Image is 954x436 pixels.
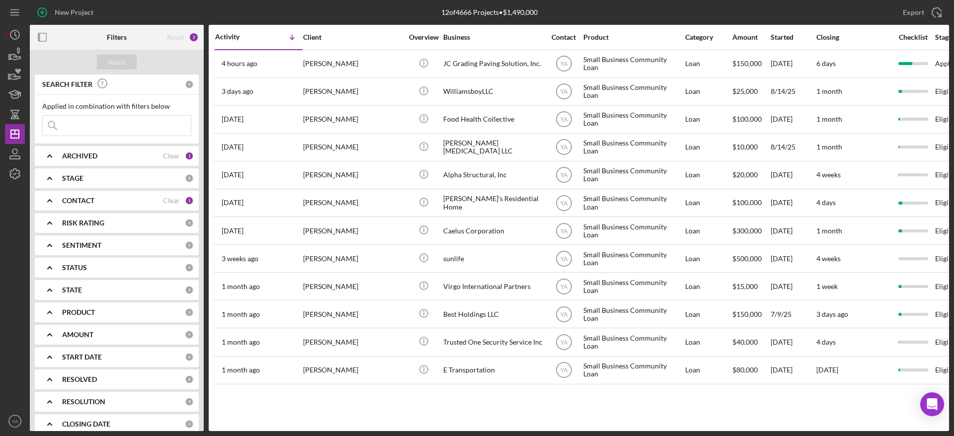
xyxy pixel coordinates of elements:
[303,162,402,188] div: [PERSON_NAME]
[303,329,402,355] div: [PERSON_NAME]
[771,106,815,133] div: [DATE]
[62,353,102,361] b: START DATE
[303,134,402,160] div: [PERSON_NAME]
[97,55,137,70] button: Apply
[62,197,94,205] b: CONTACT
[685,273,731,299] div: Loan
[583,51,683,77] div: Small Business Community Loan
[771,162,815,188] div: [DATE]
[816,226,842,235] time: 1 month
[732,51,770,77] div: $150,000
[685,190,731,216] div: Loan
[583,106,683,133] div: Small Business Community Loan
[303,78,402,105] div: [PERSON_NAME]
[903,2,924,22] div: Export
[222,199,243,207] time: 2025-08-11 22:22
[560,367,567,374] text: YA
[583,33,683,41] div: Product
[163,152,180,160] div: Clear
[443,106,543,133] div: Food Health Collective
[303,301,402,327] div: [PERSON_NAME]
[443,357,543,383] div: E Transportation
[560,339,567,346] text: YA
[893,2,949,22] button: Export
[560,116,567,123] text: YA
[62,420,110,428] b: CLOSING DATE
[107,33,127,41] b: Filters
[771,134,815,160] div: 8/14/25
[685,162,731,188] div: Loan
[560,283,567,290] text: YA
[771,33,815,41] div: Started
[42,102,191,110] div: Applied in combination with filters below
[732,218,770,244] div: $300,000
[185,263,194,272] div: 0
[185,80,194,89] div: 0
[816,87,842,95] time: 1 month
[685,106,731,133] div: Loan
[62,331,93,339] b: AMOUNT
[222,338,260,346] time: 2025-07-16 20:01
[222,60,257,68] time: 2025-08-26 19:17
[583,218,683,244] div: Small Business Community Loan
[685,33,731,41] div: Category
[303,245,402,272] div: [PERSON_NAME]
[42,80,92,88] b: SEARCH FILTER
[441,8,538,16] div: 12 of 4666 Projects • $1,490,000
[583,78,683,105] div: Small Business Community Loan
[222,366,260,374] time: 2025-07-13 21:54
[732,106,770,133] div: $100,000
[732,273,770,299] div: $15,000
[816,310,848,318] time: 3 days ago
[560,255,567,262] text: YA
[816,254,841,263] time: 4 weeks
[443,51,543,77] div: JC Grading Paving Solution, Inc.
[583,357,683,383] div: Small Business Community Loan
[62,219,104,227] b: RISK RATING
[303,357,402,383] div: [PERSON_NAME]
[12,419,18,424] text: YA
[732,329,770,355] div: $40,000
[685,51,731,77] div: Loan
[583,134,683,160] div: Small Business Community Loan
[189,32,199,42] div: 2
[816,170,841,179] time: 4 weeks
[62,241,101,249] b: SENTIMENT
[222,171,243,179] time: 2025-08-12 08:13
[771,357,815,383] div: [DATE]
[771,78,815,105] div: 8/14/25
[108,55,126,70] div: Apply
[62,308,95,316] b: PRODUCT
[816,198,836,207] time: 4 days
[303,273,402,299] div: [PERSON_NAME]
[185,286,194,294] div: 0
[303,33,402,41] div: Client
[303,218,402,244] div: [PERSON_NAME]
[685,357,731,383] div: Loan
[185,241,194,250] div: 0
[685,329,731,355] div: Loan
[443,33,543,41] div: Business
[583,329,683,355] div: Small Business Community Loan
[685,78,731,105] div: Loan
[892,33,934,41] div: Checklist
[62,398,105,406] b: RESOLUTION
[185,375,194,384] div: 0
[732,134,770,160] div: $10,000
[560,144,567,151] text: YA
[560,172,567,179] text: YA
[560,200,567,207] text: YA
[685,245,731,272] div: Loan
[560,227,567,234] text: YA
[816,143,842,151] time: 1 month
[303,106,402,133] div: [PERSON_NAME]
[920,392,944,416] div: Open Intercom Messenger
[62,375,97,383] b: RESOLVED
[685,218,731,244] div: Loan
[816,365,838,374] time: [DATE]
[583,190,683,216] div: Small Business Community Loan
[222,283,260,291] time: 2025-07-21 05:48
[732,245,770,272] div: $500,000
[62,286,82,294] b: STATE
[771,245,815,272] div: [DATE]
